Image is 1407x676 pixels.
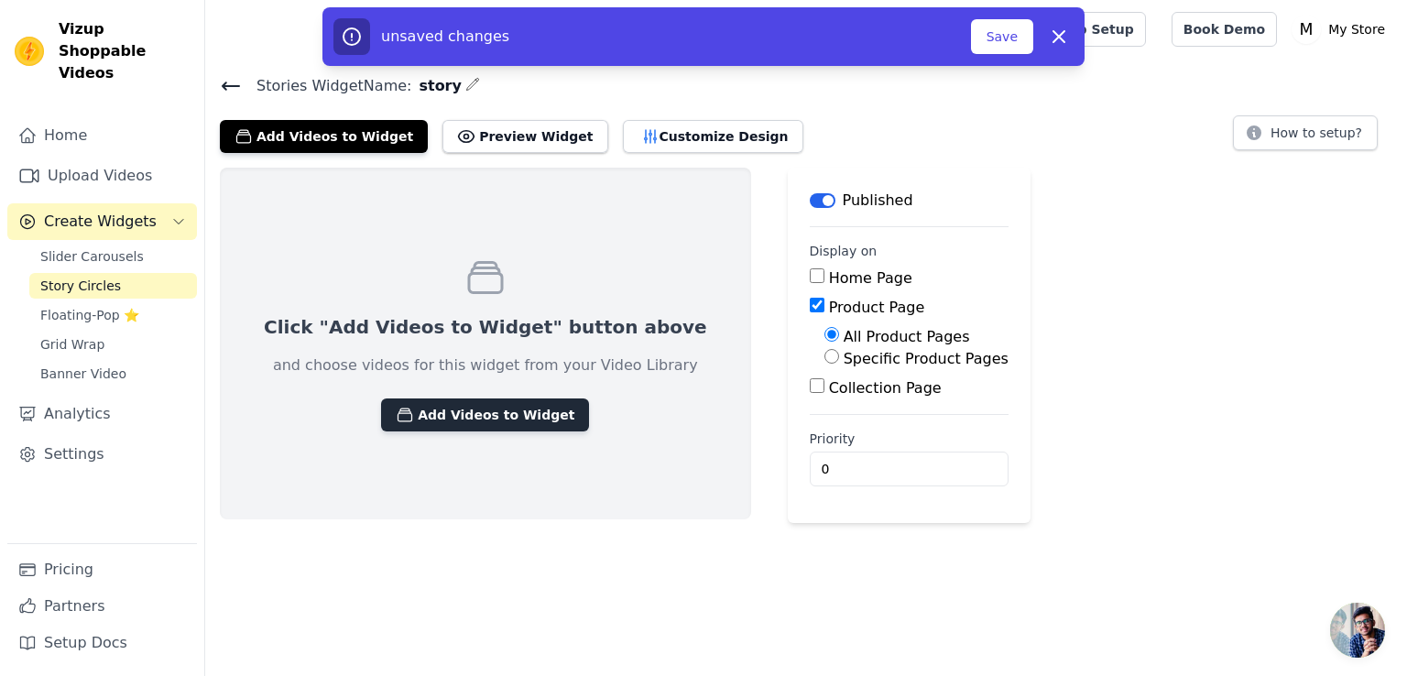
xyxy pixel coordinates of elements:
label: Collection Page [829,379,942,397]
button: Create Widgets [7,203,197,240]
a: Home [7,117,197,154]
label: Specific Product Pages [844,350,1009,367]
span: story [411,75,461,97]
span: Floating-Pop ⭐ [40,306,139,324]
a: Slider Carousels [29,244,197,269]
p: Click "Add Videos to Widget" button above [264,314,707,340]
a: Upload Videos [7,158,197,194]
button: Add Videos to Widget [381,398,589,431]
label: Priority [810,430,1009,448]
p: and choose videos for this widget from your Video Library [273,354,698,376]
label: Product Page [829,299,925,316]
span: Story Circles [40,277,121,295]
a: How to setup? [1233,128,1378,146]
span: Slider Carousels [40,247,144,266]
label: Home Page [829,269,912,287]
span: Stories Widget Name: [242,75,411,97]
p: Published [843,190,913,212]
span: Grid Wrap [40,335,104,354]
a: Pricing [7,551,197,588]
a: Partners [7,588,197,625]
button: Customize Design [623,120,803,153]
a: Setup Docs [7,625,197,661]
button: Preview Widget [442,120,607,153]
button: Save [971,19,1033,54]
a: Analytics [7,396,197,432]
span: unsaved changes [381,27,509,45]
a: Grid Wrap [29,332,197,357]
label: All Product Pages [844,328,970,345]
div: Open chat [1330,603,1385,658]
a: Settings [7,436,197,473]
a: Story Circles [29,273,197,299]
button: Add Videos to Widget [220,120,428,153]
span: Create Widgets [44,211,157,233]
button: How to setup? [1233,115,1378,150]
div: Edit Name [465,73,480,98]
span: Banner Video [40,365,126,383]
legend: Display on [810,242,878,260]
a: Floating-Pop ⭐ [29,302,197,328]
a: Banner Video [29,361,197,387]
